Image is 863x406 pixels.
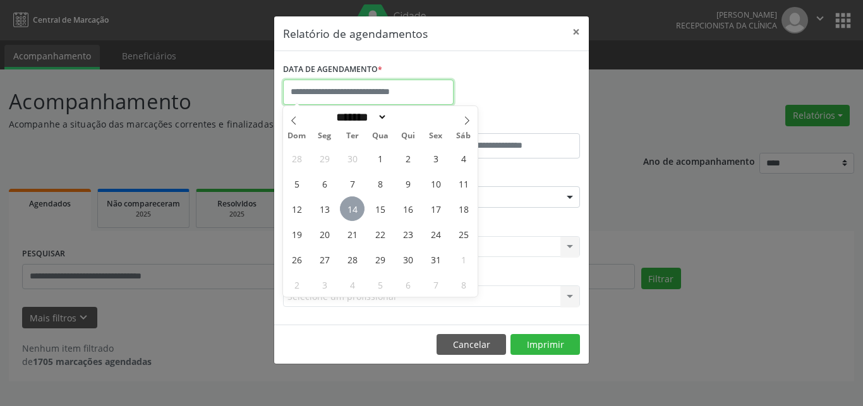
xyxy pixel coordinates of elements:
span: Outubro 15, 2025 [368,196,392,221]
span: Outubro 21, 2025 [340,222,365,246]
select: Month [332,110,387,124]
span: Ter [339,132,366,140]
span: Outubro 17, 2025 [423,196,448,221]
span: Outubro 22, 2025 [368,222,392,246]
span: Outubro 2, 2025 [395,146,420,170]
span: Outubro 6, 2025 [312,171,337,196]
h5: Relatório de agendamentos [283,25,428,42]
input: Year [387,110,429,124]
span: Outubro 23, 2025 [395,222,420,246]
span: Outubro 7, 2025 [340,171,365,196]
span: Outubro 12, 2025 [284,196,309,221]
span: Qua [366,132,394,140]
span: Sex [422,132,450,140]
span: Outubro 25, 2025 [451,222,476,246]
span: Outubro 24, 2025 [423,222,448,246]
button: Close [564,16,589,47]
span: Novembro 4, 2025 [340,272,365,297]
span: Outubro 19, 2025 [284,222,309,246]
span: Outubro 5, 2025 [284,171,309,196]
span: Qui [394,132,422,140]
span: Setembro 28, 2025 [284,146,309,170]
span: Outubro 13, 2025 [312,196,337,221]
span: Outubro 8, 2025 [368,171,392,196]
button: Cancelar [437,334,506,355]
span: Novembro 8, 2025 [451,272,476,297]
span: Seg [311,132,339,140]
span: Outubro 30, 2025 [395,247,420,272]
span: Outubro 31, 2025 [423,247,448,272]
span: Outubro 26, 2025 [284,247,309,272]
span: Outubro 1, 2025 [368,146,392,170]
span: Novembro 7, 2025 [423,272,448,297]
span: Novembro 6, 2025 [395,272,420,297]
label: ATÉ [435,114,580,133]
span: Outubro 10, 2025 [423,171,448,196]
span: Outubro 4, 2025 [451,146,476,170]
span: Novembro 2, 2025 [284,272,309,297]
span: Setembro 29, 2025 [312,146,337,170]
span: Sáb [450,132,478,140]
span: Outubro 27, 2025 [312,247,337,272]
span: Outubro 16, 2025 [395,196,420,221]
button: Imprimir [510,334,580,355]
span: Outubro 14, 2025 [340,196,365,221]
span: Outubro 9, 2025 [395,171,420,196]
span: Novembro 5, 2025 [368,272,392,297]
span: Outubro 28, 2025 [340,247,365,272]
label: DATA DE AGENDAMENTO [283,60,382,80]
span: Novembro 3, 2025 [312,272,337,297]
span: Outubro 11, 2025 [451,171,476,196]
span: Setembro 30, 2025 [340,146,365,170]
span: Outubro 3, 2025 [423,146,448,170]
span: Dom [283,132,311,140]
span: Outubro 29, 2025 [368,247,392,272]
span: Outubro 18, 2025 [451,196,476,221]
span: Outubro 20, 2025 [312,222,337,246]
span: Novembro 1, 2025 [451,247,476,272]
